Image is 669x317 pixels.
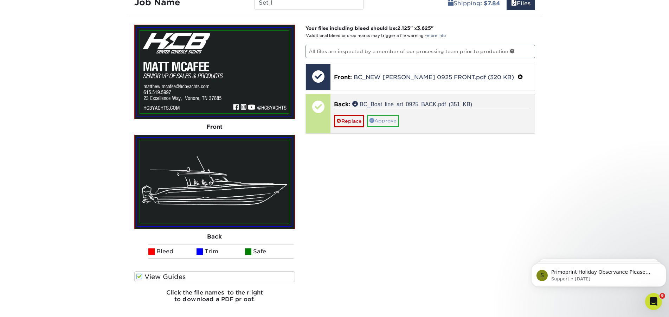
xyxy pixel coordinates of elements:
a: Replace [334,115,364,127]
h6: Click the file names to the right to download a PDF proof. [134,289,295,308]
strong: Your files including bleed should be: " x " [305,25,433,31]
li: Bleed [148,245,197,259]
label: View Guides [134,271,295,282]
li: Safe [245,245,294,259]
span: Front: [334,74,352,81]
div: Front [134,119,295,135]
div: Back [134,229,295,245]
span: Back: [334,101,350,108]
iframe: Intercom notifications message [528,249,669,298]
span: 3.625 [417,25,431,31]
small: *Additional bleed or crop marks may trigger a file warning – [305,33,446,38]
a: BC_NEW [PERSON_NAME] 0925 FRONT.pdf (320 KB) [354,74,514,81]
iframe: Intercom live chat [645,293,662,310]
p: All files are inspected by a member of our processing team prior to production. [305,45,535,58]
a: BC_Boat line art 0925 BACK.pdf (351 KB) [352,101,472,107]
a: Approve [367,115,399,127]
span: 2.125 [397,25,410,31]
span: 9 [660,293,665,299]
span: Primoprint Holiday Observance Please note that our customer service department will be closed [DA... [23,20,128,96]
p: Message from Support, sent 15w ago [23,27,129,33]
li: Trim [197,245,245,259]
a: more info [427,33,446,38]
